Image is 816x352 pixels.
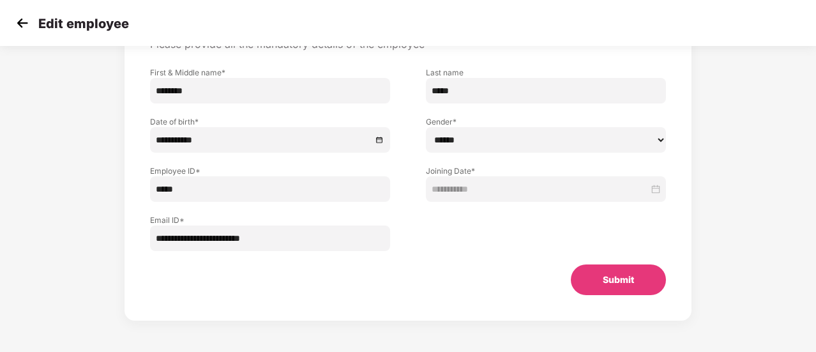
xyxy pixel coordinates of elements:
[571,264,666,295] button: Submit
[38,16,129,31] p: Edit employee
[426,67,666,78] label: Last name
[150,116,390,127] label: Date of birth
[150,215,390,226] label: Email ID
[150,67,390,78] label: First & Middle name
[426,116,666,127] label: Gender
[13,13,32,33] img: svg+xml;base64,PHN2ZyB4bWxucz0iaHR0cDovL3d3dy53My5vcmcvMjAwMC9zdmciIHdpZHRoPSIzMCIgaGVpZ2h0PSIzMC...
[426,165,666,176] label: Joining Date
[150,165,390,176] label: Employee ID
